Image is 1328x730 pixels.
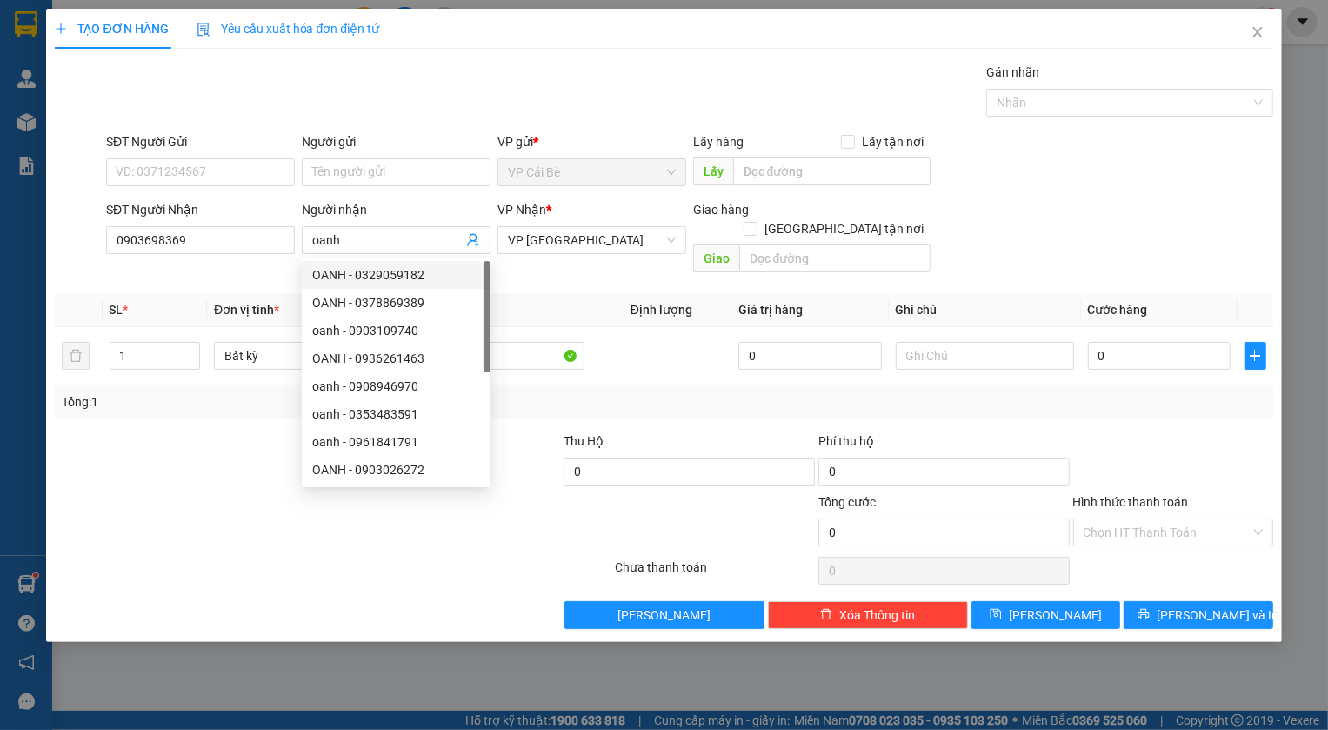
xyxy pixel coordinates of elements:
[497,132,686,151] div: VP gửi
[312,460,480,479] div: OANH - 0903026272
[733,157,931,185] input: Dọc đường
[497,203,546,217] span: VP Nhận
[302,345,490,372] div: OANH - 0936261463
[106,200,295,219] div: SĐT Người Nhận
[214,303,279,317] span: Đơn vị tính
[1124,601,1273,629] button: printer[PERSON_NAME] và In
[312,293,480,312] div: OANH - 0378869389
[302,317,490,345] div: oanh - 0903109740
[312,265,480,285] div: OANH - 0329059182
[302,400,490,428] div: oanh - 0353483591
[1245,342,1265,370] button: plus
[1073,495,1189,509] label: Hình thức thanh toán
[839,606,915,625] span: Xóa Thông tin
[62,342,90,370] button: delete
[302,372,490,400] div: oanh - 0908946970
[613,558,817,588] div: Chưa thanh toán
[855,132,931,151] span: Lấy tận nơi
[312,377,480,396] div: oanh - 0908946970
[1009,606,1102,625] span: [PERSON_NAME]
[1245,349,1265,363] span: plus
[302,132,490,151] div: Người gửi
[1251,25,1265,39] span: close
[55,23,67,35] span: plus
[693,157,733,185] span: Lấy
[757,219,931,238] span: [GEOGRAPHIC_DATA] tận nơi
[55,22,168,36] span: TẠO ĐƠN HÀNG
[738,342,882,370] input: 0
[1157,606,1278,625] span: [PERSON_NAME] và In
[617,606,711,625] span: [PERSON_NAME]
[466,233,480,247] span: user-add
[693,203,749,217] span: Giao hàng
[1138,608,1150,622] span: printer
[818,432,1070,458] div: Phí thu hộ
[986,65,1039,79] label: Gán nhãn
[1233,9,1282,57] button: Close
[224,343,382,369] span: Bất kỳ
[768,601,968,629] button: deleteXóa Thông tin
[312,321,480,340] div: oanh - 0903109740
[508,159,676,185] span: VP Cái Bè
[738,303,803,317] span: Giá trị hàng
[302,261,490,289] div: OANH - 0329059182
[110,303,123,317] span: SL
[739,244,931,272] input: Dọc đường
[971,601,1121,629] button: save[PERSON_NAME]
[302,428,490,456] div: oanh - 0961841791
[820,608,832,622] span: delete
[508,227,676,253] span: VP Sài Gòn
[693,135,744,149] span: Lấy hàng
[693,244,739,272] span: Giao
[312,432,480,452] div: oanh - 0961841791
[302,200,490,219] div: Người nhận
[302,456,490,484] div: OANH - 0903026272
[302,289,490,317] div: OANH - 0378869389
[312,349,480,368] div: OANH - 0936261463
[1088,303,1148,317] span: Cước hàng
[818,495,876,509] span: Tổng cước
[197,23,210,37] img: icon
[564,434,604,448] span: Thu Hộ
[406,342,584,370] input: VD: Bàn, Ghế
[106,132,295,151] div: SĐT Người Gửi
[990,608,1002,622] span: save
[896,342,1074,370] input: Ghi Chú
[564,601,764,629] button: [PERSON_NAME]
[62,392,513,412] div: Tổng: 1
[889,293,1081,327] th: Ghi chú
[312,405,480,424] div: oanh - 0353483591
[197,22,380,36] span: Yêu cầu xuất hóa đơn điện tử
[631,303,692,317] span: Định lượng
